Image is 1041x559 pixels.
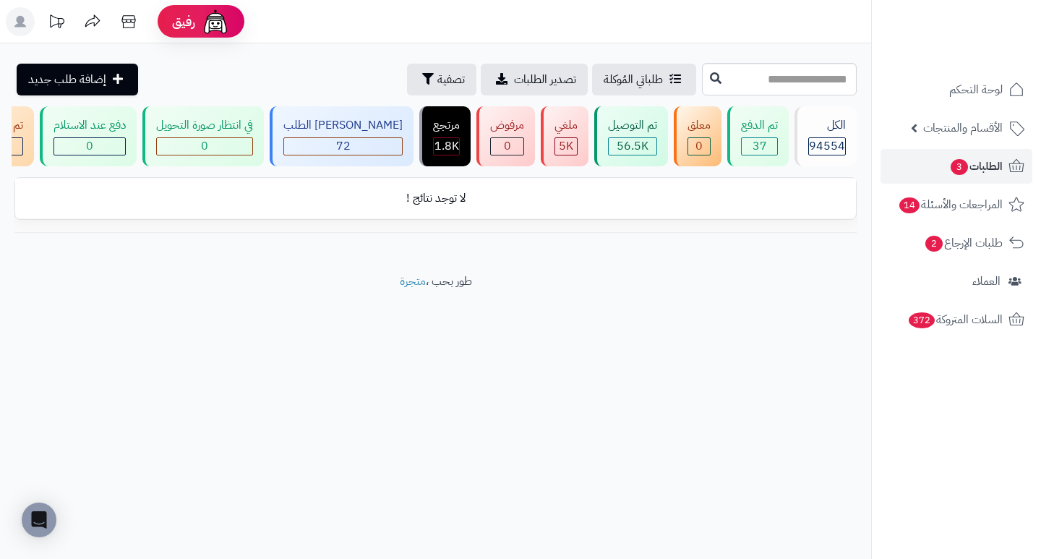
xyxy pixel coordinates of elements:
a: طلباتي المُوكلة [592,64,696,95]
div: Open Intercom Messenger [22,503,56,537]
div: 4964 [555,138,577,155]
span: 72 [336,137,351,155]
span: رفيق [172,13,195,30]
div: 72 [284,138,402,155]
span: 94554 [809,137,845,155]
span: 0 [86,137,93,155]
span: المراجعات والأسئلة [898,195,1003,215]
button: تصفية [407,64,476,95]
a: مرتجع 1.8K [416,106,474,166]
a: تم التوصيل 56.5K [591,106,671,166]
span: 0 [695,137,703,155]
span: 2 [925,236,943,252]
span: السلات المتروكة [907,310,1003,330]
td: لا توجد نتائج ! [15,179,856,218]
div: في انتظار صورة التحويل [156,117,253,134]
div: ملغي [554,117,578,134]
span: 3 [951,159,968,175]
div: دفع عند الاستلام [53,117,126,134]
span: 372 [909,312,935,328]
span: 14 [899,197,920,213]
span: لوحة التحكم [949,80,1003,100]
a: إضافة طلب جديد [17,64,138,95]
div: مرتجع [433,117,460,134]
span: 1.8K [434,137,459,155]
span: العملاء [972,271,1001,291]
span: إضافة طلب جديد [28,71,106,88]
a: تحديثات المنصة [38,7,74,40]
a: العملاء [881,264,1032,299]
a: دفع عند الاستلام 0 [37,106,140,166]
span: طلبات الإرجاع [924,233,1003,253]
a: ملغي 5K [538,106,591,166]
a: متجرة [400,273,426,290]
span: تصدير الطلبات [514,71,576,88]
img: logo-2.png [943,39,1027,69]
span: 37 [753,137,767,155]
div: 1807 [434,138,459,155]
div: مرفوض [490,117,524,134]
div: تم الدفع [741,117,778,134]
a: لوحة التحكم [881,72,1032,107]
div: 0 [54,138,125,155]
span: تصفية [437,71,465,88]
span: 56.5K [617,137,648,155]
div: تم التوصيل [608,117,657,134]
div: 56524 [609,138,656,155]
div: 0 [688,138,710,155]
a: طلبات الإرجاع2 [881,226,1032,260]
a: الطلبات3 [881,149,1032,184]
div: 0 [491,138,523,155]
span: 0 [504,137,511,155]
a: في انتظار صورة التحويل 0 [140,106,267,166]
div: [PERSON_NAME] الطلب [283,117,403,134]
a: تم الدفع 37 [724,106,792,166]
div: معلق [687,117,711,134]
a: معلق 0 [671,106,724,166]
a: مرفوض 0 [474,106,538,166]
div: 0 [157,138,252,155]
img: ai-face.png [201,7,230,36]
span: طلباتي المُوكلة [604,71,663,88]
span: 5K [559,137,573,155]
div: 37 [742,138,777,155]
span: الطلبات [949,156,1003,176]
span: الأقسام والمنتجات [923,118,1003,138]
a: السلات المتروكة372 [881,302,1032,337]
span: 0 [201,137,208,155]
div: الكل [808,117,846,134]
a: الكل94554 [792,106,860,166]
a: تصدير الطلبات [481,64,588,95]
a: المراجعات والأسئلة14 [881,187,1032,222]
a: [PERSON_NAME] الطلب 72 [267,106,416,166]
